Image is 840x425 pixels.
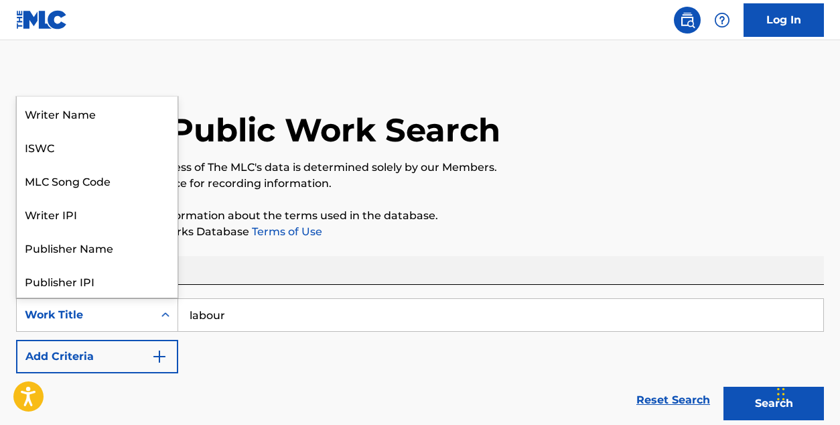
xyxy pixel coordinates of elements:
[709,7,736,34] div: Help
[16,10,68,29] img: MLC Logo
[17,231,178,264] div: Publisher Name
[16,340,178,373] button: Add Criteria
[630,385,717,415] a: Reset Search
[151,349,167,365] img: 9d2ae6d4665cec9f34b9.svg
[714,12,730,28] img: help
[16,224,824,240] p: Please review the Musical Works Database
[17,164,178,197] div: MLC Song Code
[679,12,695,28] img: search
[17,97,178,130] div: Writer Name
[17,264,178,298] div: Publisher IPI
[674,7,701,34] a: Public Search
[16,160,824,176] p: The accuracy and completeness of The MLC's data is determined solely by our Members.
[16,110,500,150] h1: The MLC Public Work Search
[17,130,178,164] div: ISWC
[744,3,824,37] a: Log In
[777,374,785,414] div: Drag
[773,361,840,425] iframe: Chat Widget
[17,197,178,231] div: Writer IPI
[25,307,145,323] div: Work Title
[723,387,824,420] button: Search
[16,208,824,224] p: Please for more information about the terms used in the database.
[249,225,322,238] a: Terms of Use
[16,176,824,192] p: It is not an authoritative source for recording information.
